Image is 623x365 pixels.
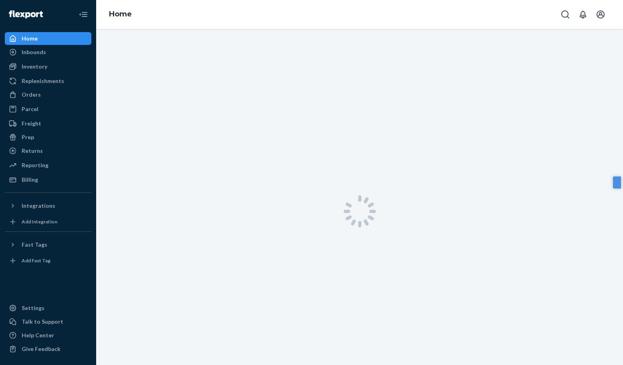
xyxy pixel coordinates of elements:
[5,173,91,186] a: Billing
[22,48,46,56] div: Inbounds
[22,105,38,113] div: Parcel
[5,117,91,130] a: Freight
[22,202,55,210] div: Integrations
[5,32,91,45] a: Home
[5,144,91,157] a: Returns
[5,75,91,87] a: Replenishments
[22,241,47,249] div: Fast Tags
[5,329,91,342] a: Help Center
[22,147,43,155] div: Returns
[22,345,60,353] div: Give Feedback
[593,6,609,22] button: Open account menu
[5,302,91,314] a: Settings
[22,77,64,85] div: Replenishments
[22,91,41,99] div: Orders
[5,88,91,101] a: Orders
[109,10,132,18] a: Home
[557,6,573,22] button: Open Search Box
[5,254,91,267] a: Add Fast Tag
[22,133,34,141] div: Prep
[5,343,91,355] button: Give Feedback
[5,159,91,172] a: Reporting
[22,120,41,128] div: Freight
[22,304,44,312] div: Settings
[5,60,91,73] a: Inventory
[9,10,43,18] img: Flexport logo
[103,3,138,26] ol: breadcrumbs
[5,199,91,212] button: Integrations
[5,238,91,251] button: Fast Tags
[22,161,48,169] div: Reporting
[75,6,91,22] button: Close Navigation
[5,46,91,59] a: Inbounds
[5,131,91,144] a: Prep
[22,176,38,184] div: Billing
[22,318,63,326] div: Talk to Support
[22,331,54,339] div: Help Center
[5,215,91,228] a: Add Integration
[5,315,91,328] button: Talk to Support
[22,218,57,225] div: Add Integration
[22,63,47,71] div: Inventory
[22,34,38,43] div: Home
[575,6,591,22] button: Open notifications
[5,103,91,116] a: Parcel
[22,257,50,264] div: Add Fast Tag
